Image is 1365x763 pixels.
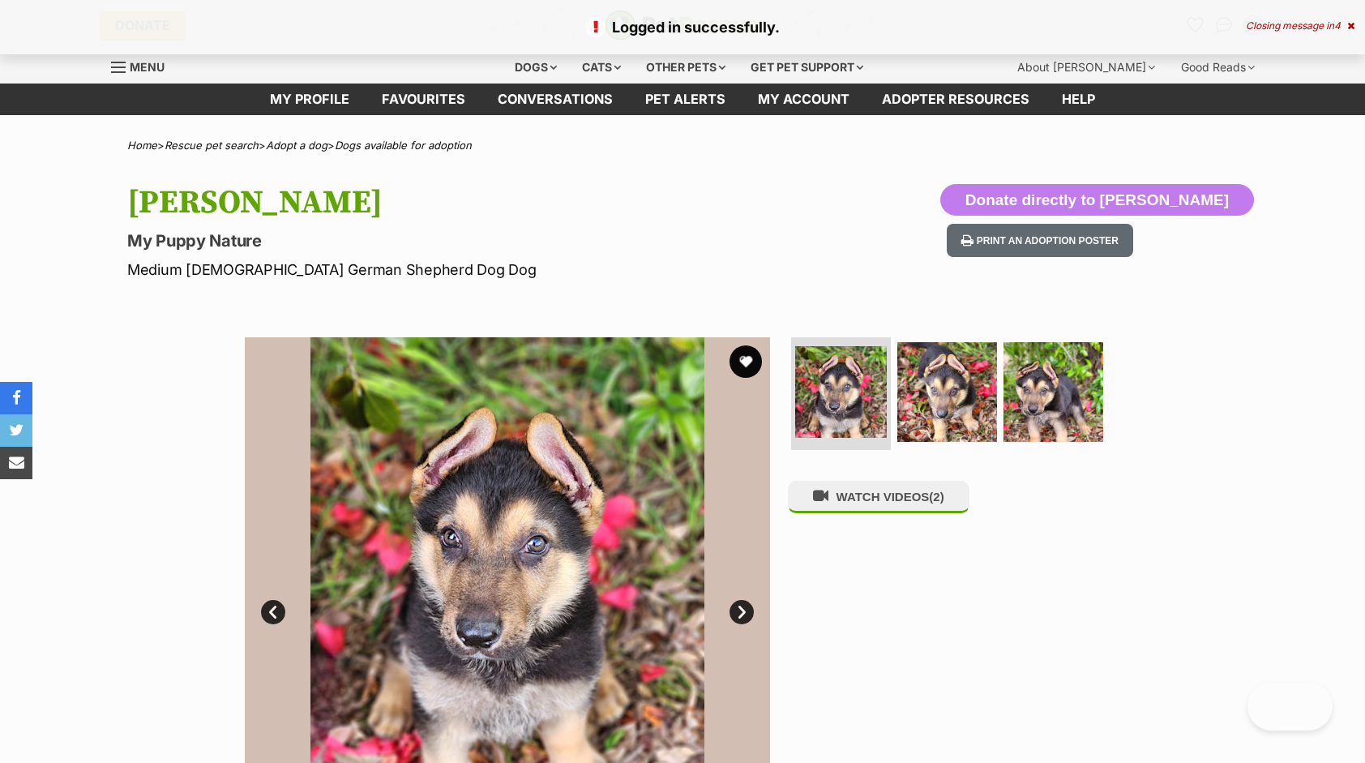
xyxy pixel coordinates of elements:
[127,184,813,221] h1: [PERSON_NAME]
[1170,51,1266,84] div: Good Reads
[266,139,327,152] a: Adopt a dog
[940,184,1254,216] button: Donate directly to [PERSON_NAME]
[788,481,969,512] button: WATCH VIDEOS(2)
[1246,20,1354,32] div: Closing message in
[87,139,1278,152] div: > > >
[929,490,944,504] span: (2)
[111,51,176,80] a: Menu
[254,84,366,115] a: My profile
[335,139,472,152] a: Dogs available for adoption
[127,259,813,281] p: Medium [DEMOGRAPHIC_DATA] German Shepherd Dog Dog
[1247,682,1333,731] iframe: Help Scout Beacon - Open
[165,139,259,152] a: Rescue pet search
[366,84,481,115] a: Favourites
[481,84,629,115] a: conversations
[897,342,997,442] img: Photo of Kirby
[1003,342,1103,442] img: Photo of Kirby
[730,600,754,624] a: Next
[130,60,165,74] span: Menu
[1046,84,1111,115] a: Help
[1334,19,1341,32] span: 4
[629,84,742,115] a: Pet alerts
[635,51,737,84] div: Other pets
[866,84,1046,115] a: Adopter resources
[261,600,285,624] a: Prev
[127,139,157,152] a: Home
[16,16,1349,38] p: Logged in successfully.
[795,346,887,438] img: Photo of Kirby
[1006,51,1166,84] div: About [PERSON_NAME]
[742,84,866,115] a: My account
[503,51,568,84] div: Dogs
[571,51,632,84] div: Cats
[127,229,813,252] p: My Puppy Nature
[947,224,1133,257] button: Print an adoption poster
[730,345,762,378] button: favourite
[739,51,875,84] div: Get pet support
